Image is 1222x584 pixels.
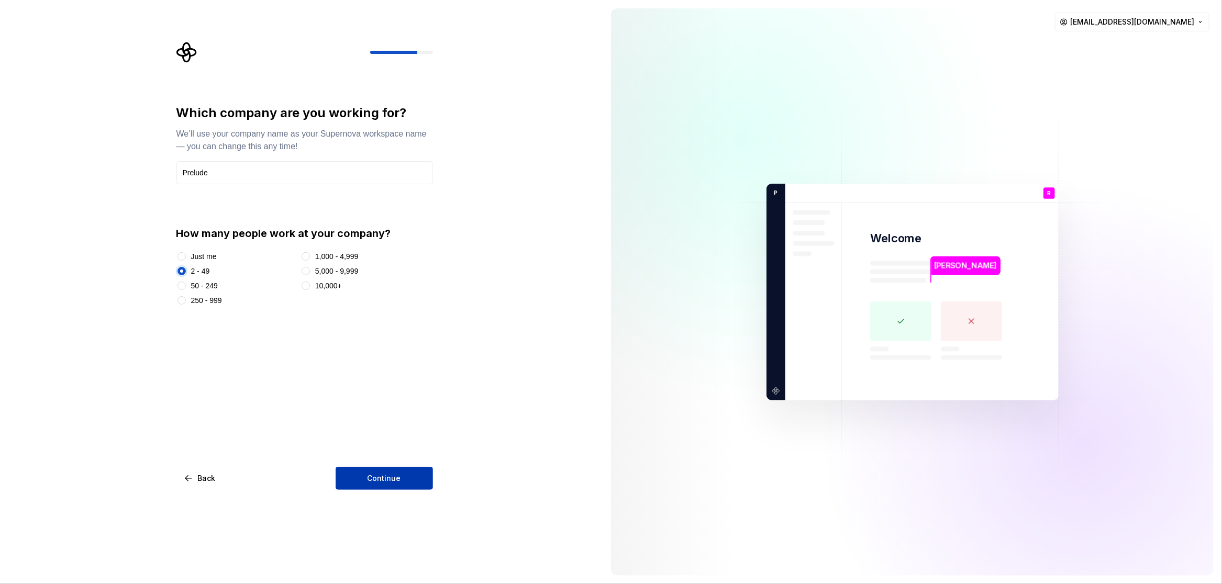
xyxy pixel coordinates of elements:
p: [PERSON_NAME] [934,260,997,272]
div: 5,000 - 9,999 [315,266,359,276]
span: [EMAIL_ADDRESS][DOMAIN_NAME] [1070,17,1194,27]
div: 50 - 249 [191,280,218,291]
div: 2 - 49 [191,266,210,276]
svg: Supernova Logo [176,42,197,63]
div: We’ll use your company name as your Supernova workspace name — you can change this any time! [176,128,433,153]
div: 10,000+ [315,280,342,291]
p: R [1047,190,1051,196]
button: Back [176,467,225,490]
span: Back [198,473,216,484]
div: How many people work at your company? [176,226,433,241]
button: Continue [336,467,433,490]
p: Welcome [870,231,921,246]
input: Company name [176,161,433,184]
span: Continue [368,473,401,484]
button: [EMAIL_ADDRESS][DOMAIN_NAME] [1055,13,1209,31]
p: P [770,188,777,198]
div: 250 - 999 [191,295,222,306]
div: Just me [191,251,217,262]
div: 1,000 - 4,999 [315,251,359,262]
div: Which company are you working for? [176,105,433,121]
